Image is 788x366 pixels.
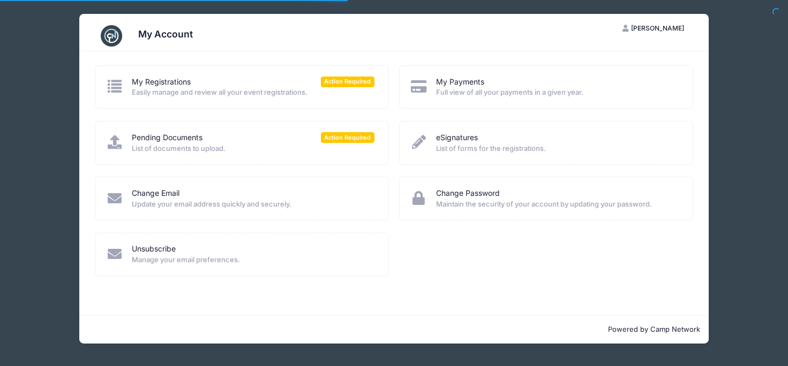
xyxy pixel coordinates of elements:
[436,132,478,143] a: eSignatures
[132,199,374,210] span: Update your email address quickly and securely.
[631,24,684,32] span: [PERSON_NAME]
[132,132,202,143] a: Pending Documents
[321,132,374,142] span: Action Required
[132,87,374,98] span: Easily manage and review all your event registrations.
[613,19,693,37] button: [PERSON_NAME]
[132,255,374,265] span: Manage your email preferences.
[436,77,484,88] a: My Payments
[132,188,179,199] a: Change Email
[132,243,176,255] a: Unsubscribe
[132,143,374,154] span: List of documents to upload.
[436,143,679,154] span: List of forms for the registrations.
[436,199,679,210] span: Maintain the security of your account by updating your password.
[321,77,374,87] span: Action Required
[132,77,191,88] a: My Registrations
[101,25,122,47] img: CampNetwork
[436,188,500,199] a: Change Password
[138,28,193,40] h3: My Account
[436,87,679,98] span: Full view of all your payments in a given year.
[88,324,700,335] p: Powered by Camp Network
